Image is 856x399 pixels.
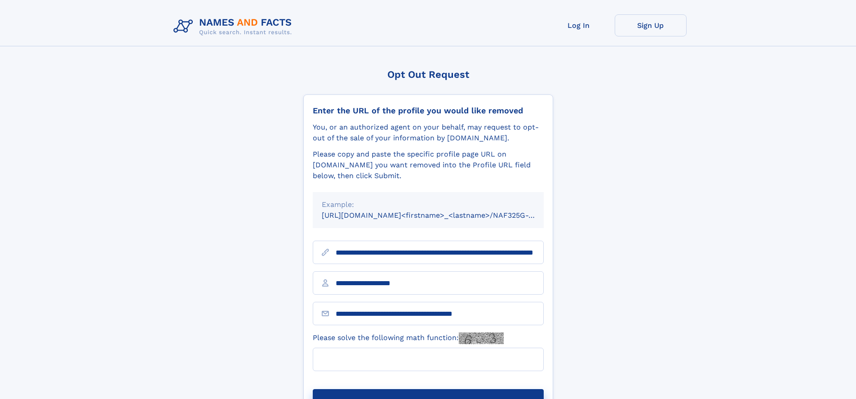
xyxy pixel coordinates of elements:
div: You, or an authorized agent on your behalf, may request to opt-out of the sale of your informatio... [313,122,544,143]
div: Enter the URL of the profile you would like removed [313,106,544,116]
div: Please copy and paste the specific profile page URL on [DOMAIN_NAME] you want removed into the Pr... [313,149,544,181]
small: [URL][DOMAIN_NAME]<firstname>_<lastname>/NAF325G-xxxxxxxx [322,211,561,220]
a: Log In [543,14,615,36]
div: Opt Out Request [303,69,553,80]
a: Sign Up [615,14,687,36]
label: Please solve the following math function: [313,332,504,344]
div: Example: [322,199,535,210]
img: Logo Names and Facts [170,14,299,39]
